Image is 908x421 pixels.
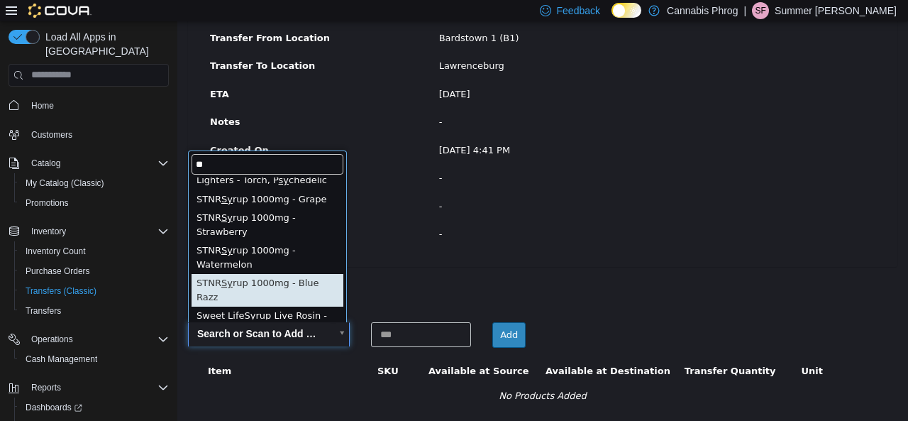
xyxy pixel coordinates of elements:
img: Cova [28,4,92,18]
div: STNR rup 1000mg - Blue Razz [14,253,166,285]
span: Catalog [31,158,60,169]
button: Inventory [3,222,175,241]
span: sy [101,153,111,164]
button: Promotions [14,193,175,213]
button: Customers [3,124,175,145]
span: Reports [31,382,61,393]
a: Customers [26,126,78,143]
span: Load All Apps in [GEOGRAPHIC_DATA] [40,30,169,58]
span: Inventory Count [20,243,169,260]
button: Transfers (Classic) [14,281,175,301]
span: My Catalog (Classic) [26,177,104,189]
button: Purchase Orders [14,261,175,281]
a: Inventory Count [20,243,92,260]
span: Promotions [26,197,69,209]
span: Customers [26,126,169,143]
p: | [743,2,746,19]
div: STNR rup 1000mg - Strawberry [14,187,166,220]
button: My Catalog (Classic) [14,173,175,193]
input: Dark Mode [611,3,641,18]
span: Sy [44,191,55,202]
button: Home [3,95,175,116]
span: Inventory Count [26,246,86,257]
button: Reports [3,378,175,398]
button: Transfers [14,301,175,321]
span: Transfers [26,305,61,317]
button: Cash Management [14,349,175,369]
a: Transfers (Classic) [20,283,102,300]
div: Summer Frazier [752,2,769,19]
span: Dashboards [20,399,169,416]
a: Promotions [20,195,74,212]
div: Sweet Life rup Live Rosin - Commons Antidote [14,285,166,318]
span: Operations [31,334,73,345]
span: Sy [67,289,79,300]
a: Transfers [20,302,67,319]
span: Catalog [26,155,169,172]
div: STNR rup 1000mg - Watermelon [14,220,166,253]
span: Operations [26,331,169,348]
span: Purchase Orders [26,266,90,277]
p: Cannabis Phrog [667,2,738,19]
p: Summer [PERSON_NAME] [775,2,897,19]
span: My Catalog (Classic) [20,175,169,192]
a: Cash Management [20,351,103,368]
div: Lighters - Torch, P chedelic [14,150,166,169]
span: Purchase Orders [20,263,169,280]
a: Dashboards [14,398,175,417]
span: Inventory [26,223,169,240]
div: STNR rup 1000mg - Grape [14,169,166,188]
span: Cash Management [26,354,97,365]
span: Transfers (Classic) [26,285,96,297]
span: Reports [26,379,169,396]
button: Inventory Count [14,241,175,261]
span: Sy [44,256,55,267]
span: Dashboards [26,402,82,413]
a: Home [26,97,60,114]
a: Purchase Orders [20,263,96,280]
button: Operations [26,331,79,348]
span: Sy [44,173,55,183]
a: My Catalog (Classic) [20,175,110,192]
button: Catalog [26,155,66,172]
span: Feedback [557,4,600,18]
span: Transfers (Classic) [20,283,169,300]
button: Operations [3,329,175,349]
span: Inventory [31,226,66,237]
a: Dashboards [20,399,88,416]
span: Home [26,97,169,114]
span: Home [31,100,54,111]
span: Customers [31,129,72,141]
button: Inventory [26,223,72,240]
button: Reports [26,379,67,396]
span: SF [755,2,765,19]
span: Sy [44,224,55,234]
span: Promotions [20,195,169,212]
span: Transfers [20,302,169,319]
button: Catalog [3,153,175,173]
span: Cash Management [20,351,169,368]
